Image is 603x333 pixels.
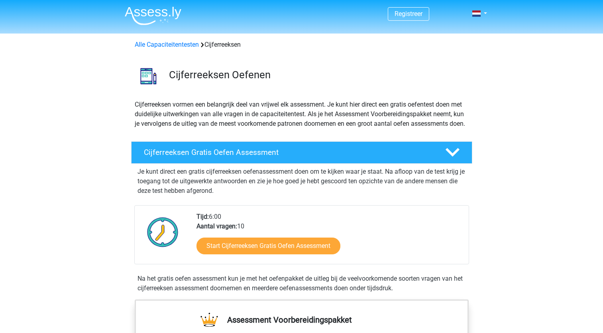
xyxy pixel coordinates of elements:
[128,141,475,164] a: Cijferreeksen Gratis Oefen Assessment
[196,222,237,230] b: Aantal vragen:
[135,100,469,129] p: Cijferreeksen vormen een belangrijk deel van vrijwel elk assessment. Je kunt hier direct een grat...
[125,6,181,25] img: Assessly
[196,238,340,254] a: Start Cijferreeksen Gratis Oefen Assessment
[135,41,199,48] a: Alle Capaciteitentesten
[132,40,472,50] div: Cijferreeksen
[196,213,209,220] b: Tijd:
[395,10,422,18] a: Registreer
[144,148,432,157] h4: Cijferreeksen Gratis Oefen Assessment
[143,212,183,252] img: Klok
[169,69,466,81] h3: Cijferreeksen Oefenen
[137,167,466,196] p: Je kunt direct een gratis cijferreeksen oefenassessment doen om te kijken waar je staat. Na afloo...
[132,59,165,93] img: cijferreeksen
[191,212,468,264] div: 6:00 10
[134,274,469,293] div: Na het gratis oefen assessment kun je met het oefenpakket de uitleg bij de veelvoorkomende soorte...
